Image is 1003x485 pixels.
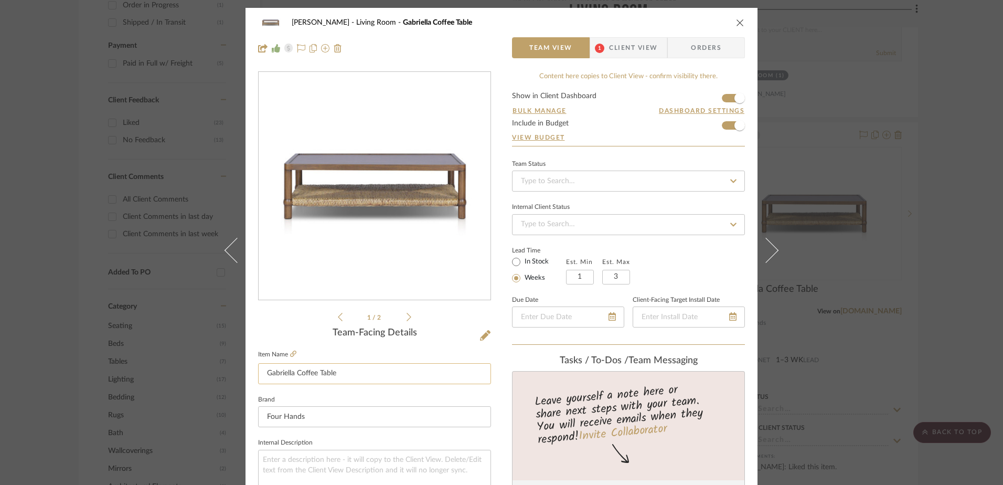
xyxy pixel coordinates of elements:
[512,214,745,235] input: Type to Search…
[560,356,628,365] span: Tasks / To-Dos /
[258,406,491,427] input: Enter Brand
[258,12,283,33] img: bbe8ea0e-0da1-4e73-b9a8-87d1066748d1_48x40.jpg
[658,106,745,115] button: Dashboard Settings
[512,355,745,367] div: team Messaging
[403,19,472,26] span: Gabriella Coffee Table
[367,314,372,321] span: 1
[512,307,624,328] input: Enter Due Date
[522,273,545,283] label: Weeks
[292,19,356,26] span: [PERSON_NAME]
[633,307,745,328] input: Enter Install Date
[372,314,377,321] span: /
[595,44,604,53] span: 1
[512,298,538,303] label: Due Date
[512,106,567,115] button: Bulk Manage
[735,18,745,27] button: close
[261,72,488,300] img: bbe8ea0e-0da1-4e73-b9a8-87d1066748d1_436x436.jpg
[512,71,745,82] div: Content here copies to Client View - confirm visibility there.
[512,133,745,142] a: View Budget
[512,162,546,167] div: Team Status
[679,37,733,58] span: Orders
[334,44,342,52] img: Remove from project
[258,440,313,446] label: Internal Description
[512,255,566,284] mat-radio-group: Select item type
[602,258,630,266] label: Est. Max
[259,72,490,300] div: 0
[566,258,593,266] label: Est. Min
[578,420,668,446] a: Invite Collaborator
[258,350,296,359] label: Item Name
[633,298,720,303] label: Client-Facing Target Install Date
[258,363,491,384] input: Enter Item Name
[512,171,745,192] input: Type to Search…
[511,378,746,449] div: Leave yourself a note here or share next steps with your team. You will receive emails when they ...
[512,246,566,255] label: Lead Time
[512,205,570,210] div: Internal Client Status
[522,257,549,267] label: In Stock
[377,314,382,321] span: 2
[258,328,491,339] div: Team-Facing Details
[609,37,657,58] span: Client View
[529,37,572,58] span: Team View
[258,397,275,403] label: Brand
[356,19,403,26] span: Living Room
